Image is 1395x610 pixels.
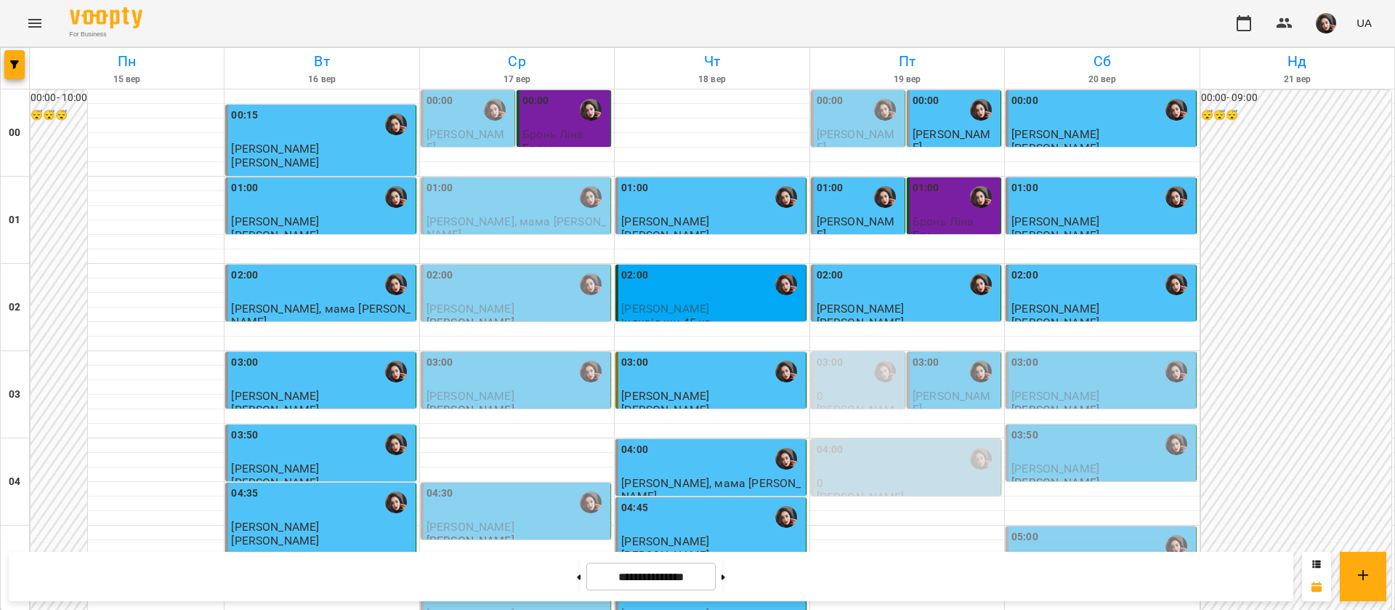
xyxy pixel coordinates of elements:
p: індивід шч 45 хв [621,316,711,329]
span: [PERSON_NAME], мама [PERSON_NAME] [231,302,411,328]
label: 05:00 [1011,529,1038,545]
img: Гусак Олена Армаїсівна \МА укр .рос\ШЧ укр .рос\\ https://us06web.zoom.us/j/83079612343 [484,99,506,121]
span: [PERSON_NAME] [426,302,514,316]
span: [PERSON_NAME] [231,520,319,534]
label: 03:00 [426,355,453,371]
span: [PERSON_NAME] [913,127,991,153]
label: 01:00 [913,180,939,196]
p: [PERSON_NAME] [817,491,905,503]
img: Гусак Олена Армаїсівна \МА укр .рос\ШЧ укр .рос\\ https://us06web.zoom.us/j/83079612343 [775,361,797,382]
label: 01:00 [1011,180,1038,196]
span: [PERSON_NAME] [621,534,709,548]
img: Гусак Олена Армаїсівна \МА укр .рос\ШЧ укр .рос\\ https://us06web.zoom.us/j/83079612343 [385,433,407,455]
p: Бронь [913,229,947,241]
img: Гусак Олена Армаїсівна \МА укр .рос\ШЧ укр .рос\\ https://us06web.zoom.us/j/83079612343 [874,186,896,208]
span: [PERSON_NAME] [426,389,514,403]
p: [PERSON_NAME] [1011,476,1099,489]
span: [PERSON_NAME] [426,127,505,153]
div: Гусак Олена Армаїсівна \МА укр .рос\ШЧ укр .рос\\ https://us06web.zoom.us/j/83079612343 [970,99,992,121]
label: 04:35 [231,486,258,502]
p: 0 [817,390,902,402]
h6: 00 [9,125,20,141]
div: Гусак Олена Армаїсівна \МА укр .рос\ШЧ укр .рос\\ https://us06web.zoom.us/j/83079612343 [970,273,992,295]
span: [PERSON_NAME] [1011,462,1099,475]
label: 02:00 [817,268,844,284]
img: Гусак Олена Армаїсівна \МА укр .рос\ШЧ укр .рос\\ https://us06web.zoom.us/j/83079612343 [970,448,992,470]
label: 04:30 [426,486,453,502]
p: [PERSON_NAME] [231,404,319,416]
p: [PERSON_NAME] [817,404,902,429]
span: UA [1356,15,1372,31]
label: 03:50 [1011,428,1038,444]
span: [PERSON_NAME] [817,302,905,316]
p: [PERSON_NAME] [1011,142,1099,154]
h6: 17 вер [422,73,612,87]
label: 00:00 [817,93,844,109]
label: 01:00 [426,180,453,196]
p: [PERSON_NAME] [426,534,514,547]
h6: 00:00 - 10:00 [31,90,87,106]
p: Бронь [522,142,557,154]
p: [PERSON_NAME] [231,476,319,489]
h6: 03 [9,387,20,403]
img: Гусак Олена Армаїсівна \МА укр .рос\ШЧ укр .рос\\ https://us06web.zoom.us/j/83079612343 [775,186,797,208]
label: 02:00 [1011,268,1038,284]
img: Гусак Олена Армаїсівна \МА укр .рос\ШЧ укр .рос\\ https://us06web.zoom.us/j/83079612343 [385,186,407,208]
label: 00:00 [1011,93,1038,109]
label: 03:00 [621,355,648,371]
div: Гусак Олена Армаїсівна \МА укр .рос\ШЧ укр .рос\\ https://us06web.zoom.us/j/83079612343 [385,361,407,382]
span: [PERSON_NAME] [621,302,709,316]
p: [PERSON_NAME] [621,229,709,241]
h6: 04 [9,474,20,490]
img: Гусак Олена Армаїсівна \МА укр .рос\ШЧ укр .рос\\ https://us06web.zoom.us/j/83079612343 [580,491,602,513]
h6: 19 вер [812,73,1002,87]
h6: Чт [617,50,806,73]
h6: 😴😴😴 [31,108,87,124]
img: Гусак Олена Армаїсівна \МА укр .рос\ШЧ укр .рос\\ https://us06web.zoom.us/j/83079612343 [970,361,992,382]
div: Гусак Олена Армаїсівна \МА укр .рос\ШЧ укр .рос\\ https://us06web.zoom.us/j/83079612343 [580,99,602,121]
span: [PERSON_NAME] [621,214,709,228]
label: 03:00 [231,355,258,371]
div: Гусак Олена Армаїсівна \МА укр .рос\ШЧ укр .рос\\ https://us06web.zoom.us/j/83079612343 [1165,273,1187,295]
p: [PERSON_NAME] [1011,229,1099,241]
h6: 21 вер [1202,73,1392,87]
img: Гусак Олена Армаїсівна \МА укр .рос\ШЧ укр .рос\\ https://us06web.zoom.us/j/83079612343 [775,506,797,528]
h6: 15 вер [32,73,222,87]
h6: 18 вер [617,73,806,87]
div: Гусак Олена Армаїсівна \МА укр .рос\ШЧ укр .рос\\ https://us06web.zoom.us/j/83079612343 [1165,99,1187,121]
img: Гусак Олена Армаїсівна \МА укр .рос\ШЧ укр .рос\\ https://us06web.zoom.us/j/83079612343 [874,361,896,382]
span: [PERSON_NAME] [231,462,319,475]
h6: Пт [812,50,1002,73]
span: [PERSON_NAME] [231,389,319,403]
img: Voopty Logo [70,7,142,28]
span: [PERSON_NAME] [1011,302,1099,316]
div: Гусак Олена Армаїсівна \МА укр .рос\ШЧ укр .рос\\ https://us06web.zoom.us/j/83079612343 [775,448,797,470]
img: Гусак Олена Армаїсівна \МА укр .рос\ШЧ укр .рос\\ https://us06web.zoom.us/j/83079612343 [385,491,407,513]
span: [PERSON_NAME] [1011,389,1099,403]
p: [PERSON_NAME] [817,316,905,329]
label: 00:00 [913,93,939,109]
span: [PERSON_NAME] [817,214,895,241]
div: Гусак Олена Армаїсівна \МА укр .рос\ШЧ укр .рос\\ https://us06web.zoom.us/j/83079612343 [1165,361,1187,382]
span: [PERSON_NAME], мама [PERSON_NAME] [426,214,606,241]
p: [PERSON_NAME] [1011,316,1099,329]
h6: Сб [1007,50,1197,73]
label: 00:00 [426,93,453,109]
img: Гусак Олена Армаїсівна \МА укр .рос\ШЧ укр .рос\\ https://us06web.zoom.us/j/83079612343 [385,113,407,135]
span: [PERSON_NAME] [913,389,991,415]
img: Гусак Олена Армаїсівна \МА укр .рос\ШЧ укр .рос\\ https://us06web.zoom.us/j/83079612343 [1165,186,1187,208]
h6: 16 вер [227,73,416,87]
div: Гусак Олена Армаїсівна \МА укр .рос\ШЧ укр .рос\\ https://us06web.zoom.us/j/83079612343 [1165,433,1187,455]
img: Гусак Олена Армаїсівна \МА укр .рос\ШЧ укр .рос\\ https://us06web.zoom.us/j/83079612343 [580,273,602,295]
h6: 02 [9,300,20,316]
span: Бронь Ліна [913,214,974,228]
label: 01:00 [621,180,648,196]
h6: 20 вер [1007,73,1197,87]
